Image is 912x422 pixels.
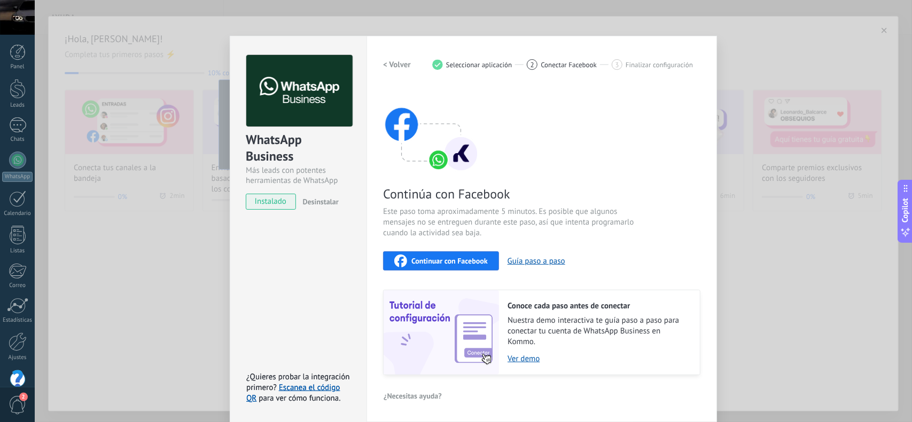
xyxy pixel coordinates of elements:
div: WhatsApp [2,172,33,182]
span: ¿Necesitas ayuda? [384,392,442,400]
span: Seleccionar aplicación [446,61,512,69]
span: Finalizar configuración [626,61,693,69]
a: Escanea el código QR [246,383,340,403]
span: 3 [615,60,619,69]
span: Copilot [900,198,911,222]
div: Panel [2,63,33,70]
span: Desinstalar [303,197,339,206]
img: logo_main.png [246,55,353,127]
div: WhatsApp Business [246,131,351,165]
button: ¿Necesitas ayuda? [383,388,442,404]
div: Leads [2,102,33,109]
button: Guía paso a paso [508,256,565,266]
span: Conectar Facebook [541,61,597,69]
button: < Volver [383,55,411,74]
span: Nuestra demo interactiva te guía paso a paso para conectar tu cuenta de WhatsApp Business en Kommo. [508,315,689,347]
span: Este paso toma aproximadamente 5 minutos. Es posible que algunos mensajes no se entreguen durante... [383,206,637,238]
span: 2 [19,393,28,401]
div: Correo [2,282,33,289]
span: Continúa con Facebook [383,186,637,202]
h2: Conoce cada paso antes de conectar [508,301,689,311]
div: Ajustes [2,354,33,361]
button: Desinstalar [299,194,339,210]
span: ¿Quieres probar la integración primero? [246,372,350,393]
div: Más leads con potentes herramientas de WhatsApp [246,165,351,186]
h2: < Volver [383,60,411,70]
div: Estadísticas [2,317,33,324]
span: 2 [531,60,534,69]
span: instalado [246,194,295,210]
div: Listas [2,248,33,254]
a: Ver demo [508,354,689,364]
span: Continuar con Facebook [411,257,488,265]
div: Chats [2,136,33,143]
div: Calendario [2,210,33,217]
img: connect with facebook [383,87,479,172]
span: para ver cómo funciona. [259,393,340,403]
button: Continuar con Facebook [383,251,499,270]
